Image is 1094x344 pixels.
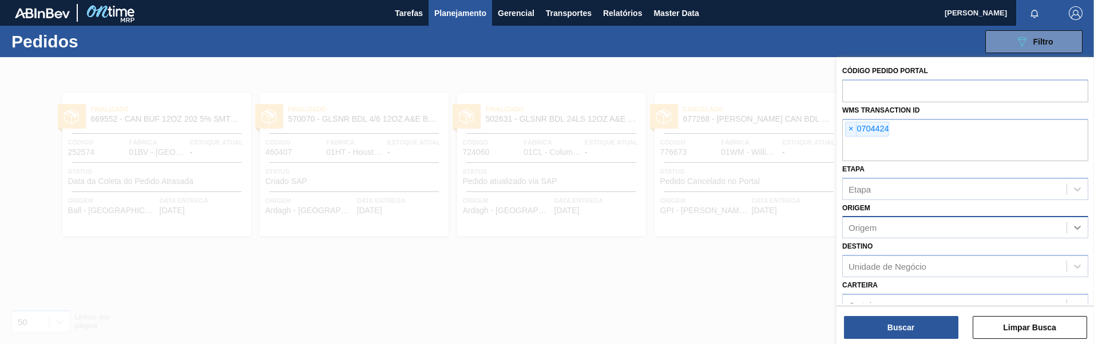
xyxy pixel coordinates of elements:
div: Origem [849,223,877,233]
label: Destino [842,242,873,250]
span: Transportes [546,6,592,20]
label: Origem [842,204,870,212]
label: Etapa [842,165,865,173]
span: Filtro [1033,37,1053,46]
button: Notificações [1016,5,1053,21]
label: Código Pedido Portal [842,67,928,75]
div: 0704424 [845,122,889,137]
div: Carteira [849,300,879,310]
button: Filtro [985,30,1083,53]
img: Logout [1069,6,1083,20]
span: Master Data [653,6,699,20]
label: WMS Transaction ID [842,106,919,114]
div: Etapa [849,184,871,194]
span: × [846,122,857,136]
div: Unidade de Negócio [849,262,926,271]
span: Planejamento [434,6,486,20]
span: Relatórios [603,6,642,20]
span: Gerencial [498,6,534,20]
h1: Pedidos [11,35,183,48]
label: Carteira [842,281,878,289]
img: TNhmsLtSVTkK8tSr43FrP2fwEKptu5GPRR3wAAAABJRU5ErkJggg== [15,8,70,18]
span: Tarefas [395,6,423,20]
